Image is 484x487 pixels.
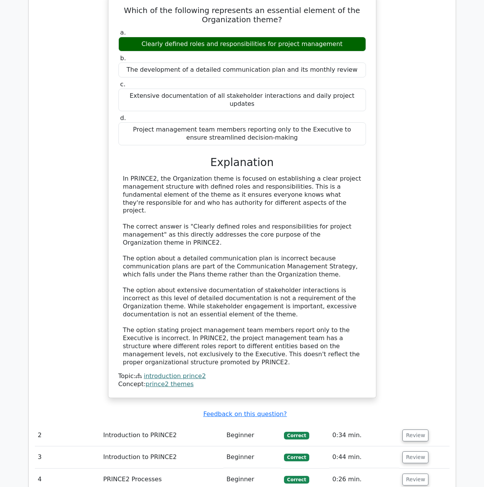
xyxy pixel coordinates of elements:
[118,89,366,112] div: Extensive documentation of all stakeholder interactions and daily project updates
[120,114,126,122] span: d.
[35,446,100,468] td: 3
[120,54,126,62] span: b.
[402,474,428,485] button: Review
[123,156,361,169] h3: Explanation
[284,454,309,461] span: Correct
[118,372,366,380] div: Topic:
[118,6,367,24] h5: Which of the following represents an essential element of the Organization theme?
[203,410,287,418] a: Feedback on this question?
[35,424,100,446] td: 2
[402,429,428,441] button: Review
[223,424,281,446] td: Beginner
[284,476,309,484] span: Correct
[120,81,126,88] span: c.
[146,380,194,388] a: prince2 themes
[120,29,126,36] span: a.
[144,372,206,380] a: introduction prince2
[118,122,366,145] div: Project management team members reporting only to the Executive to ensure streamlined decision-ma...
[100,446,223,468] td: Introduction to PRINCE2
[284,432,309,439] span: Correct
[329,446,399,468] td: 0:44 min.
[118,63,366,77] div: The development of a detailed communication plan and its monthly review
[402,451,428,463] button: Review
[118,37,366,52] div: Clearly defined roles and responsibilities for project management
[123,175,361,366] div: In PRINCE2, the Organization theme is focused on establishing a clear project management structur...
[100,424,223,446] td: Introduction to PRINCE2
[223,446,281,468] td: Beginner
[329,424,399,446] td: 0:34 min.
[118,380,366,388] div: Concept:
